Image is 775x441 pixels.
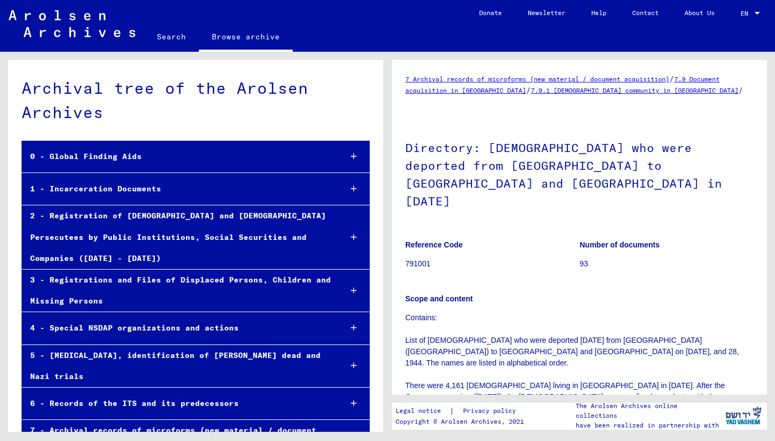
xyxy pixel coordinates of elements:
p: 93 [580,258,754,270]
div: 3 - Registrations and Files of Displaced Persons, Children and Missing Persons [22,270,333,312]
b: Number of documents [580,240,660,249]
span: EN [741,10,752,17]
div: Archival tree of the Arolsen Archives [22,76,370,125]
div: | [396,405,529,417]
a: Browse archive [199,24,293,52]
p: 791001 [405,258,579,270]
b: Scope and content [405,294,473,303]
p: The Arolsen Archives online collections [576,401,720,421]
img: Arolsen_neg.svg [9,10,135,37]
a: Privacy policy [454,405,529,417]
h1: Directory: [DEMOGRAPHIC_DATA] who were deported from [GEOGRAPHIC_DATA] to [GEOGRAPHIC_DATA] and [... [405,123,753,224]
a: 7 Archival records of microforms (new material / document acquisition) [405,75,669,83]
a: Legal notice [396,405,449,417]
div: 5 - [MEDICAL_DATA], identification of [PERSON_NAME] dead and Nazi trials [22,345,333,387]
p: have been realized in partnership with [576,421,720,430]
span: / [526,85,531,95]
img: yv_logo.png [723,402,764,429]
div: 4 - Special NSDAP organizations and actions [22,318,333,339]
div: 1 - Incarceration Documents [22,178,333,199]
span: / [738,85,743,95]
div: 6 - Records of the ITS and its predecessors [22,393,333,414]
div: 0 - Global Finding Aids [22,146,333,167]
a: 7.9.1 [DEMOGRAPHIC_DATA] community in [GEOGRAPHIC_DATA] [531,86,738,94]
div: 2 - Registration of [DEMOGRAPHIC_DATA] and [DEMOGRAPHIC_DATA] Persecutees by Public Institutions,... [22,205,333,269]
span: / [669,74,674,84]
a: Search [144,24,199,50]
p: Copyright © Arolsen Archives, 2021 [396,417,529,426]
b: Reference Code [405,240,463,249]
